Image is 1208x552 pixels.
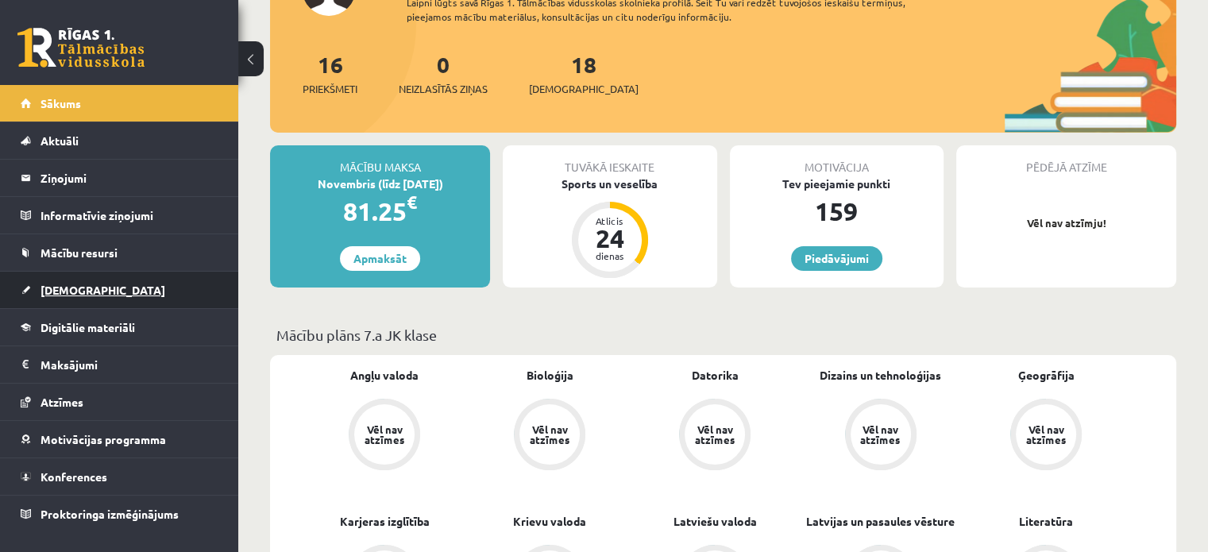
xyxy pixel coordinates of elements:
a: Maksājumi [21,346,218,383]
span: Atzīmes [41,395,83,409]
p: Vēl nav atzīmju! [964,215,1168,231]
legend: Informatīvie ziņojumi [41,197,218,234]
a: Informatīvie ziņojumi [21,197,218,234]
a: Piedāvājumi [791,246,882,271]
p: Mācību plāns 7.a JK klase [276,324,1170,345]
div: Atlicis [586,216,634,226]
a: Latviešu valoda [673,513,757,530]
span: Proktoringa izmēģinājums [41,507,179,521]
span: [DEMOGRAPHIC_DATA] [41,283,165,297]
a: Motivācijas programma [21,421,218,457]
a: Datorika [692,367,739,384]
div: Vēl nav atzīmes [1024,424,1068,445]
div: Tev pieejamie punkti [730,176,944,192]
a: Aktuāli [21,122,218,159]
div: Mācību maksa [270,145,490,176]
a: Sports un veselība Atlicis 24 dienas [503,176,716,280]
div: Motivācija [730,145,944,176]
div: Vēl nav atzīmes [362,424,407,445]
div: 24 [586,226,634,251]
span: Neizlasītās ziņas [399,81,488,97]
div: 81.25 [270,192,490,230]
a: Apmaksāt [340,246,420,271]
a: Vēl nav atzīmes [798,399,963,473]
span: € [407,191,417,214]
a: Ziņojumi [21,160,218,196]
a: Angļu valoda [350,367,419,384]
a: 0Neizlasītās ziņas [399,50,488,97]
div: Vēl nav atzīmes [693,424,737,445]
div: Tuvākā ieskaite [503,145,716,176]
div: Novembris (līdz [DATE]) [270,176,490,192]
span: Mācību resursi [41,245,118,260]
a: Karjeras izglītība [340,513,430,530]
legend: Maksājumi [41,346,218,383]
a: Vēl nav atzīmes [302,399,467,473]
a: Rīgas 1. Tālmācības vidusskola [17,28,145,68]
div: Vēl nav atzīmes [527,424,572,445]
a: [DEMOGRAPHIC_DATA] [21,272,218,308]
a: Konferences [21,458,218,495]
a: Bioloģija [527,367,573,384]
a: Digitālie materiāli [21,309,218,345]
span: Aktuāli [41,133,79,148]
a: Vēl nav atzīmes [632,399,797,473]
span: Digitālie materiāli [41,320,135,334]
span: Sākums [41,96,81,110]
a: Proktoringa izmēģinājums [21,496,218,532]
div: Vēl nav atzīmes [859,424,903,445]
div: 159 [730,192,944,230]
span: Motivācijas programma [41,432,166,446]
a: Atzīmes [21,384,218,420]
a: Latvijas un pasaules vēsture [806,513,955,530]
div: dienas [586,251,634,261]
a: Krievu valoda [513,513,586,530]
span: [DEMOGRAPHIC_DATA] [529,81,639,97]
a: Sākums [21,85,218,122]
a: 18[DEMOGRAPHIC_DATA] [529,50,639,97]
span: Priekšmeti [303,81,357,97]
a: Vēl nav atzīmes [467,399,632,473]
div: Pēdējā atzīme [956,145,1176,176]
a: Vēl nav atzīmes [963,399,1129,473]
a: Mācību resursi [21,234,218,271]
span: Konferences [41,469,107,484]
a: Dizains un tehnoloģijas [820,367,941,384]
legend: Ziņojumi [41,160,218,196]
a: 16Priekšmeti [303,50,357,97]
a: Ģeogrāfija [1017,367,1074,384]
a: Literatūra [1019,513,1073,530]
div: Sports un veselība [503,176,716,192]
